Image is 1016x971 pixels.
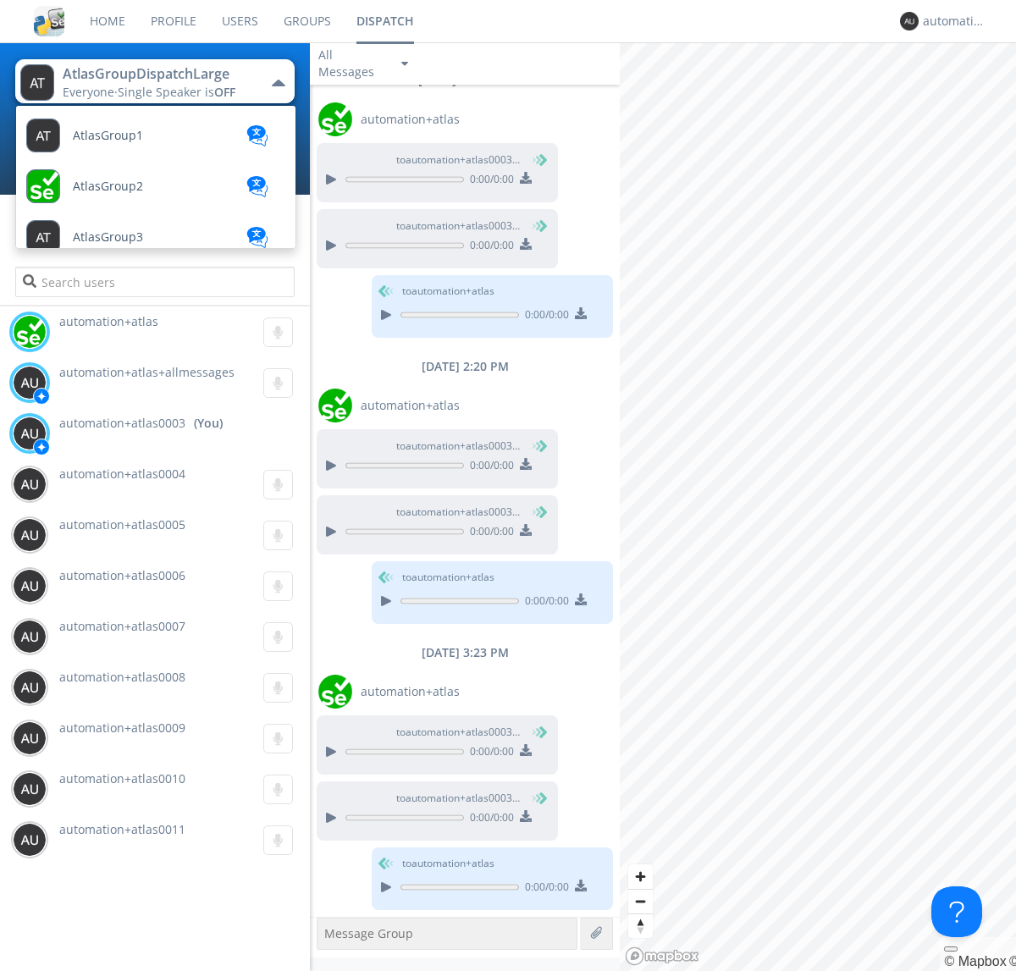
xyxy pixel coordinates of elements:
[396,791,523,806] span: to automation+atlas0003
[520,458,532,470] img: download media button
[59,720,185,736] span: automation+atlas0009
[13,366,47,400] img: 373638.png
[923,13,986,30] div: automation+atlas0003
[575,593,587,605] img: download media button
[194,415,223,432] div: (You)
[34,6,64,36] img: cddb5a64eb264b2086981ab96f4c1ba7
[628,889,653,913] button: Zoom out
[73,231,143,244] span: AtlasGroup3
[628,913,653,938] button: Reset bearing to north
[63,84,253,101] div: Everyone ·
[464,172,514,190] span: 0:00 / 0:00
[520,238,532,250] img: download media button
[625,946,699,966] a: Mapbox logo
[464,458,514,477] span: 0:00 / 0:00
[396,439,523,454] span: to automation+atlas0003
[310,358,620,375] div: [DATE] 2:20 PM
[13,670,47,704] img: 373638.png
[118,84,235,100] span: Single Speaker is
[396,218,523,234] span: to automation+atlas0003
[361,397,460,414] span: automation+atlas
[464,810,514,829] span: 0:00 / 0:00
[59,669,185,685] span: automation+atlas0008
[628,890,653,913] span: Zoom out
[318,47,386,80] div: All Messages
[521,725,546,739] span: (You)
[13,467,47,501] img: 373638.png
[13,569,47,603] img: 373638.png
[521,505,546,519] span: (You)
[944,954,1006,968] a: Mapbox
[318,389,352,422] img: d2d01cd9b4174d08988066c6d424eccd
[73,130,143,142] span: AtlasGroup1
[59,770,185,786] span: automation+atlas0010
[396,505,523,520] span: to automation+atlas0003
[318,675,352,709] img: d2d01cd9b4174d08988066c6d424eccd
[401,62,408,66] img: caret-down-sm.svg
[402,570,494,585] span: to automation+atlas
[519,593,569,612] span: 0:00 / 0:00
[245,176,270,197] img: translation-blue.svg
[521,152,546,167] span: (You)
[59,618,185,634] span: automation+atlas0007
[464,524,514,543] span: 0:00 / 0:00
[944,946,958,952] button: Toggle attribution
[20,64,54,101] img: 373638.png
[520,810,532,822] img: download media button
[396,152,523,168] span: to automation+atlas0003
[402,284,494,299] span: to automation+atlas
[13,518,47,552] img: 373638.png
[521,791,546,805] span: (You)
[464,238,514,257] span: 0:00 / 0:00
[13,721,47,755] img: 373638.png
[900,12,919,30] img: 373638.png
[521,218,546,233] span: (You)
[310,644,620,661] div: [DATE] 3:23 PM
[464,744,514,763] span: 0:00 / 0:00
[396,725,523,740] span: to automation+atlas0003
[361,111,460,128] span: automation+atlas
[15,59,294,103] button: AtlasGroupDispatchLargeEveryone·Single Speaker isOFF
[519,307,569,326] span: 0:00 / 0:00
[59,516,185,532] span: automation+atlas0005
[15,267,294,297] input: Search users
[402,856,494,871] span: to automation+atlas
[361,683,460,700] span: automation+atlas
[214,84,235,100] span: OFF
[59,567,185,583] span: automation+atlas0006
[931,886,982,937] iframe: Toggle Customer Support
[59,364,235,380] span: automation+atlas+allmessages
[245,125,270,146] img: translation-blue.svg
[13,772,47,806] img: 373638.png
[59,821,185,837] span: automation+atlas0011
[520,172,532,184] img: download media button
[519,880,569,898] span: 0:00 / 0:00
[520,744,532,756] img: download media button
[628,864,653,889] button: Zoom in
[520,524,532,536] img: download media button
[13,620,47,654] img: 373638.png
[59,466,185,482] span: automation+atlas0004
[13,417,47,450] img: 373638.png
[575,880,587,891] img: download media button
[318,102,352,136] img: d2d01cd9b4174d08988066c6d424eccd
[59,415,185,432] span: automation+atlas0003
[575,307,587,319] img: download media button
[73,180,143,193] span: AtlasGroup2
[13,315,47,349] img: d2d01cd9b4174d08988066c6d424eccd
[245,227,270,248] img: translation-blue.svg
[15,105,296,249] ul: AtlasGroupDispatchLargeEveryone·Single Speaker isOFF
[521,439,546,453] span: (You)
[59,313,158,329] span: automation+atlas
[63,64,253,84] div: AtlasGroupDispatchLarge
[13,823,47,857] img: 373638.png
